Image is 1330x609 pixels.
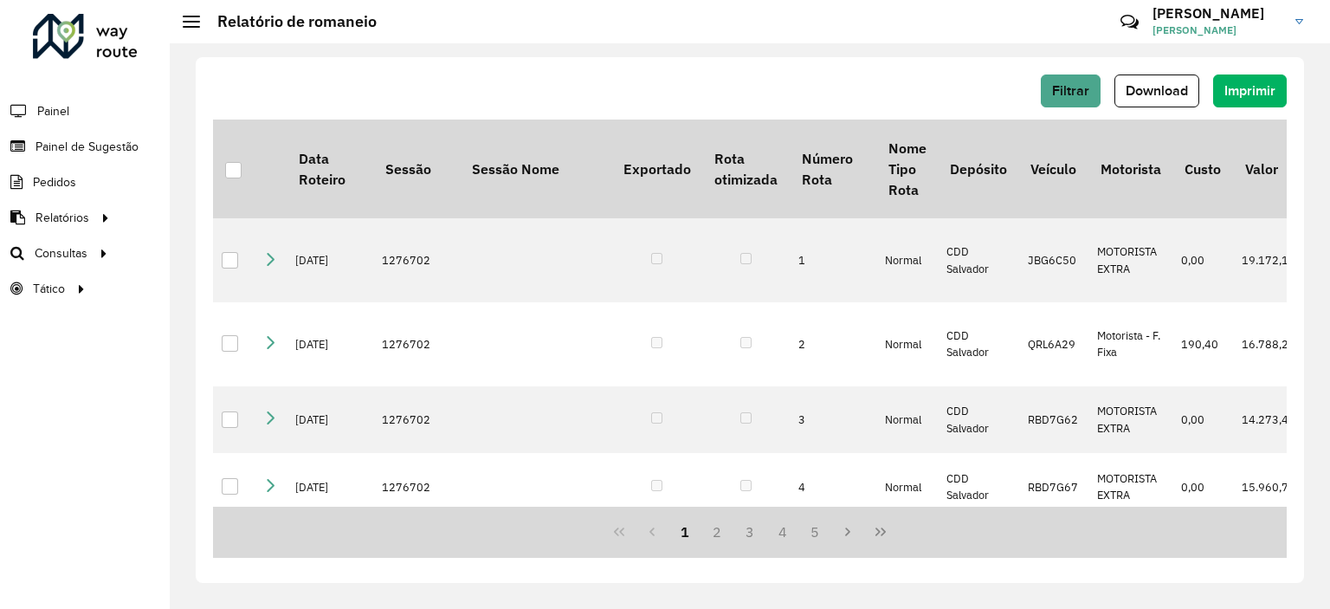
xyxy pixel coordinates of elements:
td: 3 [790,386,876,454]
td: CDD Salvador [938,386,1018,454]
span: Filtrar [1052,83,1089,98]
th: Data Roteiro [287,120,373,218]
button: Imprimir [1213,75,1287,107]
button: 2 [701,515,733,548]
span: Painel de Sugestão [36,138,139,156]
th: Valor [1233,120,1305,218]
td: 2 [790,302,876,386]
td: CDD Salvador [938,218,1018,302]
td: 0,00 [1172,453,1232,521]
td: Normal [876,386,938,454]
button: Next Page [831,515,864,548]
button: Download [1114,75,1199,107]
th: Rota otimizada [702,120,789,218]
td: 1276702 [373,302,460,386]
td: Normal [876,302,938,386]
button: 5 [799,515,832,548]
td: Normal [876,453,938,521]
th: Sessão [373,120,460,218]
h3: [PERSON_NAME] [1152,5,1282,22]
td: 4 [790,453,876,521]
th: Número Rota [790,120,876,218]
td: MOTORISTA EXTRA [1088,453,1172,521]
th: Nome Tipo Rota [876,120,938,218]
td: 16.788,29 [1233,302,1305,386]
td: RBD7G67 [1019,453,1088,521]
button: 1 [668,515,701,548]
td: [DATE] [287,218,373,302]
td: 1276702 [373,386,460,454]
span: Imprimir [1224,83,1275,98]
th: Veículo [1019,120,1088,218]
button: Filtrar [1041,75,1101,107]
span: Consultas [35,244,87,262]
td: CDD Salvador [938,453,1018,521]
span: Pedidos [33,173,76,191]
td: 190,40 [1172,302,1232,386]
td: 19.172,18 [1233,218,1305,302]
span: [PERSON_NAME] [1152,23,1282,38]
td: [DATE] [287,302,373,386]
td: 0,00 [1172,386,1232,454]
button: 3 [733,515,766,548]
td: JBG6C50 [1019,218,1088,302]
td: 14.273,43 [1233,386,1305,454]
td: MOTORISTA EXTRA [1088,218,1172,302]
th: Exportado [611,120,702,218]
button: Last Page [864,515,897,548]
td: 1 [790,218,876,302]
a: Contato Rápido [1111,3,1148,41]
td: Motorista - F. Fixa [1088,302,1172,386]
td: Normal [876,218,938,302]
td: 1276702 [373,453,460,521]
td: 0,00 [1172,218,1232,302]
button: 4 [766,515,799,548]
span: Download [1126,83,1188,98]
td: 1276702 [373,218,460,302]
td: [DATE] [287,386,373,454]
h2: Relatório de romaneio [200,12,377,31]
td: MOTORISTA EXTRA [1088,386,1172,454]
span: Relatórios [36,209,89,227]
span: Tático [33,280,65,298]
td: QRL6A29 [1019,302,1088,386]
td: CDD Salvador [938,302,1018,386]
th: Depósito [938,120,1018,218]
th: Custo [1172,120,1232,218]
td: 15.960,74 [1233,453,1305,521]
span: Painel [37,102,69,120]
td: RBD7G62 [1019,386,1088,454]
th: Sessão Nome [460,120,611,218]
th: Motorista [1088,120,1172,218]
td: [DATE] [287,453,373,521]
